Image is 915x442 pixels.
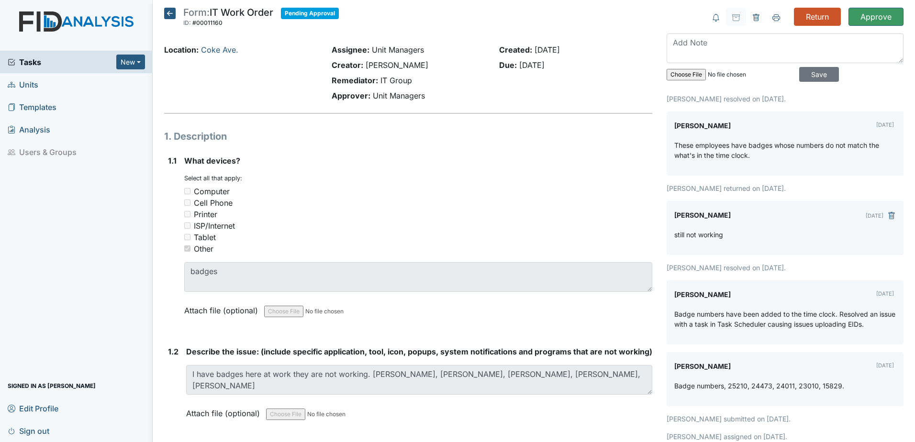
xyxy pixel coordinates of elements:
span: Unit Managers [372,45,424,55]
small: Select all that apply: [184,175,242,182]
strong: Approver: [332,91,370,100]
small: [DATE] [876,362,894,369]
input: Printer [184,211,190,217]
label: [PERSON_NAME] [674,288,731,301]
strong: Assignee: [332,45,369,55]
span: Units [8,77,38,92]
strong: Location: [164,45,199,55]
span: [PERSON_NAME] [366,60,428,70]
small: [DATE] [876,122,894,128]
span: Signed in as [PERSON_NAME] [8,378,96,393]
label: [PERSON_NAME] [674,119,731,133]
strong: Remediator: [332,76,378,85]
p: Badge numbers, 25210, 24473, 24011, 23010, 15829. [674,381,844,391]
span: Analysis [8,122,50,137]
label: [PERSON_NAME] [674,209,731,222]
p: Badge numbers have been added to the time clock. Resolved an issue with a task in Task Scheduler ... [674,309,896,329]
input: Save [799,67,839,82]
div: Printer [194,209,217,220]
p: still not working [674,230,723,240]
span: Edit Profile [8,401,58,416]
p: These employees have badges whose numbers do not match the what's in the time clock. [674,140,896,160]
span: What devices? [184,156,240,166]
span: Pending Approval [281,8,339,19]
div: IT Work Order [183,8,273,29]
input: Tablet [184,234,190,240]
span: [DATE] [535,45,560,55]
span: ID: [183,19,191,26]
span: Templates [8,99,56,114]
strong: Due: [499,60,517,70]
label: Attach file (optional) [186,402,264,419]
label: 1.1 [168,155,177,166]
p: [PERSON_NAME] returned on [DATE]. [667,183,904,193]
p: [PERSON_NAME] resolved on [DATE]. [667,94,904,104]
p: [PERSON_NAME] assigned on [DATE]. [667,431,904,442]
div: Tablet [194,232,216,243]
input: ISP/Internet [184,222,190,229]
div: Other [194,243,213,254]
input: Cell Phone [184,199,190,206]
span: Describe the issue: (include specific application, tool, icon, popups, system notifications and p... [186,347,652,356]
div: Computer [194,186,230,197]
span: IT Group [380,76,412,85]
a: Coke Ave. [201,45,238,55]
small: [DATE] [876,290,894,297]
p: [PERSON_NAME] resolved on [DATE]. [667,263,904,273]
div: ISP/Internet [194,220,235,232]
span: Sign out [8,423,49,438]
div: Cell Phone [194,197,233,209]
span: Unit Managers [373,91,425,100]
textarea: I have badges here at work they are not working. [PERSON_NAME], [PERSON_NAME], [PERSON_NAME], [PE... [186,365,652,395]
textarea: badges [184,262,652,292]
label: Attach file (optional) [184,299,262,316]
strong: Creator: [332,60,363,70]
span: #00011160 [192,19,223,26]
h1: 1. Description [164,129,652,144]
label: 1.2 [168,346,179,357]
span: Form: [183,7,210,18]
p: [PERSON_NAME] submitted on [DATE]. [667,414,904,424]
strong: Created: [499,45,532,55]
small: [DATE] [866,212,883,219]
a: Tasks [8,56,116,68]
input: Computer [184,188,190,194]
label: [PERSON_NAME] [674,360,731,373]
input: Approve [848,8,904,26]
button: New [116,55,145,69]
input: Return [794,8,841,26]
span: [DATE] [519,60,545,70]
input: Other [184,245,190,252]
